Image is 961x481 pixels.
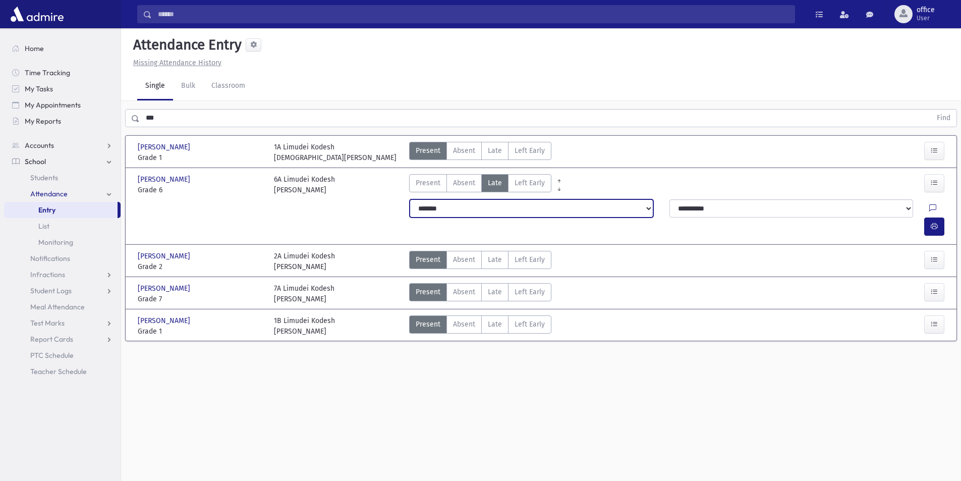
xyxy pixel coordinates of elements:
span: User [917,14,935,22]
span: Teacher Schedule [30,367,87,376]
span: Present [416,287,440,297]
span: Meal Attendance [30,302,85,311]
span: Absent [453,254,475,265]
div: 1B Limudei Kodesh [PERSON_NAME] [274,315,335,337]
span: My Reports [25,117,61,126]
span: Notifications [30,254,70,263]
a: Time Tracking [4,65,121,81]
span: Grade 2 [138,261,264,272]
span: Late [488,178,502,188]
a: Monitoring [4,234,121,250]
span: Late [488,287,502,297]
span: Present [416,254,440,265]
span: Grade 1 [138,152,264,163]
span: Late [488,319,502,330]
a: School [4,153,121,170]
a: My Tasks [4,81,121,97]
a: Test Marks [4,315,121,331]
span: Student Logs [30,286,72,295]
a: Accounts [4,137,121,153]
span: PTC Schedule [30,351,74,360]
span: Left Early [515,287,545,297]
input: Search [152,5,795,23]
a: My Reports [4,113,121,129]
button: Find [931,110,956,127]
span: My Tasks [25,84,53,93]
span: Absent [453,319,475,330]
span: Students [30,173,58,182]
span: Absent [453,145,475,156]
span: Grade 7 [138,294,264,304]
a: Meal Attendance [4,299,121,315]
a: Infractions [4,266,121,283]
a: Student Logs [4,283,121,299]
span: Monitoring [38,238,73,247]
a: List [4,218,121,234]
span: [PERSON_NAME] [138,283,192,294]
div: 1A Limudei Kodesh [DEMOGRAPHIC_DATA][PERSON_NAME] [274,142,397,163]
span: Late [488,254,502,265]
span: Left Early [515,319,545,330]
span: Present [416,319,440,330]
span: Absent [453,287,475,297]
span: List [38,222,49,231]
span: School [25,157,46,166]
div: AttTypes [409,251,551,272]
span: Time Tracking [25,68,70,77]
div: AttTypes [409,283,551,304]
div: 2A Limudei Kodesh [PERSON_NAME] [274,251,335,272]
a: Bulk [173,72,203,100]
span: [PERSON_NAME] [138,315,192,326]
span: Present [416,145,440,156]
img: AdmirePro [8,4,66,24]
a: Single [137,72,173,100]
u: Missing Attendance History [133,59,221,67]
a: Entry [4,202,118,218]
span: Present [416,178,440,188]
a: Notifications [4,250,121,266]
span: Home [25,44,44,53]
span: Entry [38,205,55,215]
a: Classroom [203,72,253,100]
span: Left Early [515,254,545,265]
span: Report Cards [30,335,73,344]
span: office [917,6,935,14]
a: Missing Attendance History [129,59,221,67]
div: 6A Limudei Kodesh [PERSON_NAME] [274,174,335,195]
a: Attendance [4,186,121,202]
span: Absent [453,178,475,188]
span: [PERSON_NAME] [138,142,192,152]
a: My Appointments [4,97,121,113]
span: My Appointments [25,100,81,110]
div: AttTypes [409,174,551,195]
span: Test Marks [30,318,65,328]
h5: Attendance Entry [129,36,242,54]
span: Attendance [30,189,68,198]
div: AttTypes [409,142,551,163]
span: Left Early [515,145,545,156]
a: Report Cards [4,331,121,347]
span: Infractions [30,270,65,279]
span: [PERSON_NAME] [138,174,192,185]
span: [PERSON_NAME] [138,251,192,261]
a: Home [4,40,121,57]
a: Students [4,170,121,186]
span: Accounts [25,141,54,150]
span: Grade 6 [138,185,264,195]
div: 7A Limudei Kodesh [PERSON_NAME] [274,283,334,304]
div: AttTypes [409,315,551,337]
a: Teacher Schedule [4,363,121,380]
span: Late [488,145,502,156]
a: PTC Schedule [4,347,121,363]
span: Grade 1 [138,326,264,337]
span: Left Early [515,178,545,188]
